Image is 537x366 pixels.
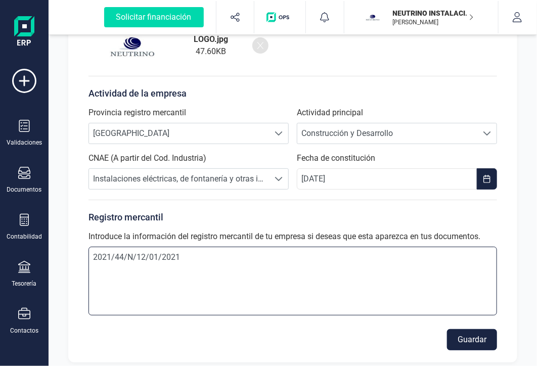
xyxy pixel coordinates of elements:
[196,47,226,56] span: 47.60 KB
[88,231,480,243] label: Introduce la información del registro mercantil de tu empresa si deseas que esta aparezca en tus ...
[88,86,497,101] p: Actividad de la empresa
[477,168,497,190] button: Choose Date
[7,233,42,241] div: Contabilidad
[393,8,474,18] p: NEUTRINO INSTALACIONES SL
[88,107,186,119] label: Provincia registro mercantil
[356,1,486,33] button: NENEUTRINO INSTALACIONES SL[PERSON_NAME]
[88,247,497,315] textarea: 2021/44/N/12/01/2021
[88,210,497,224] p: Registro mercantil
[297,107,363,119] label: Actividad principal
[14,16,34,49] img: Logo Finanedi
[12,280,37,288] div: Tesorería
[7,139,42,147] div: Validaciones
[104,7,204,27] div: Solicitar financiación
[266,12,293,22] img: Logo de OPS
[88,152,206,164] label: CNAE (A partir del Cod. Industria)
[260,1,299,33] button: Logo de OPS
[93,25,165,66] img: logo
[297,123,477,144] span: Construcción y Desarrollo
[7,186,42,194] div: Documentos
[89,169,269,189] span: Instalaciones eléctricas, de fontanería y otras instalaciones en obras de construcción
[393,18,474,26] p: [PERSON_NAME]
[252,37,268,54] div: Eliminar logo
[297,168,477,190] input: dd/mm/aaaa
[89,123,269,144] span: [GEOGRAPHIC_DATA]
[10,327,38,335] div: Contactos
[361,6,383,28] img: NE
[297,152,375,164] label: Fecha de constitución
[194,34,228,44] b: LOGO.jpg
[92,1,216,33] button: Solicitar financiación
[447,329,497,350] button: Guardar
